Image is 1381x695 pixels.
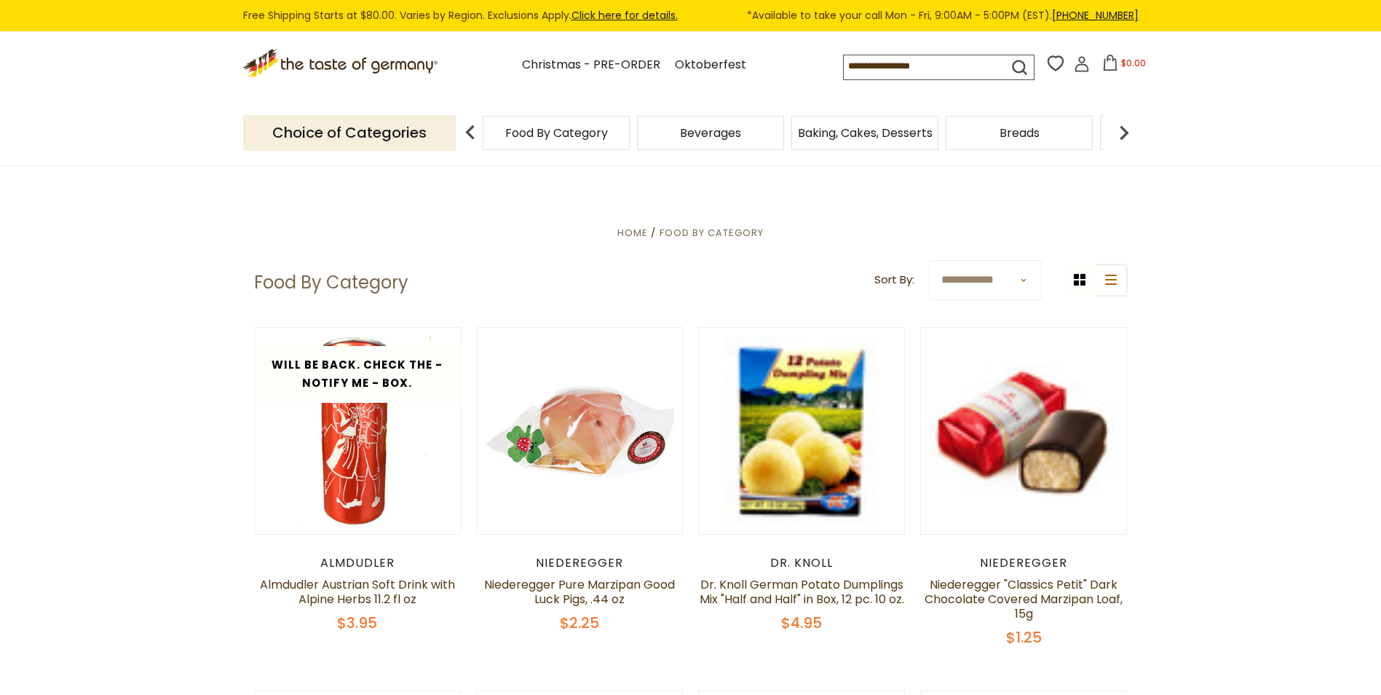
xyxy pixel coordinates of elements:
img: Niederegger "Classics Petit" Dark Chocolate Covered Marzipan Loaf, 15g [921,354,1127,508]
div: Almdudler [254,556,462,570]
a: Oktoberfest [675,55,746,75]
img: Almdudler Austrian Soft Drink with Alpine Herbs 11.2 fl oz [255,328,461,534]
a: Almdudler Austrian Soft Drink with Alpine Herbs 11.2 fl oz [260,576,455,608]
a: Dr. Knoll German Potato Dumplings Mix "Half and Half" in Box, 12 pc. 10 oz. [700,576,904,608]
a: Baking, Cakes, Desserts [798,127,933,138]
a: Home [617,226,648,240]
a: Niederegger "Classics Petit" Dark Chocolate Covered Marzipan Loaf, 15g [925,576,1123,622]
span: $1.25 [1006,627,1042,648]
button: $0.00 [1093,55,1155,76]
span: $2.25 [560,613,599,633]
img: next arrow [1109,118,1139,147]
span: *Available to take your call Mon - Fri, 9:00AM - 5:00PM (EST). [747,7,1139,24]
div: Niederegger [920,556,1128,570]
a: Breads [1000,127,1040,138]
p: Choice of Categories [243,115,456,151]
a: Christmas - PRE-ORDER [522,55,660,75]
a: Food By Category [660,226,764,240]
span: $0.00 [1121,57,1146,69]
label: Sort By: [874,271,914,289]
span: $3.95 [337,613,377,633]
div: Dr. Knoll [698,556,906,570]
a: Food By Category [505,127,608,138]
img: Dr. Knoll German Potato Dumplings Mix "Half and Half" in Box, 12 pc. 10 oz. [699,328,905,534]
a: [PHONE_NUMBER] [1052,8,1139,23]
div: Niederegger [476,556,684,570]
img: Niederegger Pure Marzipan Good Luck Pigs, .44 oz [477,328,683,534]
a: Click here for details. [571,8,678,23]
a: Beverages [680,127,741,138]
a: Niederegger Pure Marzipan Good Luck Pigs, .44 oz [484,576,675,608]
span: $4.95 [781,613,822,633]
img: previous arrow [456,118,485,147]
h1: Food By Category [254,272,408,294]
div: Free Shipping Starts at $80.00. Varies by Region. Exclusions Apply. [243,7,1139,24]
